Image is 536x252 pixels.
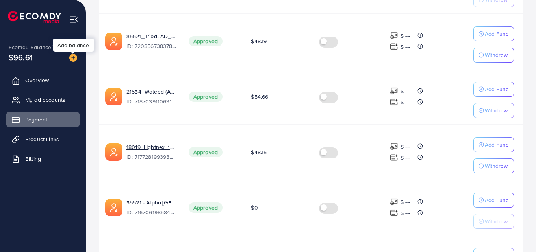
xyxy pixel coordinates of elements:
div: <span class='underline'>21534_Waleed (Ad Account)_1673362962744</span></br>7187039110631145473 [126,88,176,106]
img: ic-ads-acc.e4c84228.svg [105,143,122,161]
p: $ --- [401,97,410,107]
a: Overview [6,72,80,88]
p: $ --- [401,142,410,151]
img: top-up amount [390,31,398,40]
span: $0 [251,204,258,212]
img: ic-ads-acc.e4c84228.svg [105,88,122,105]
img: top-up amount [390,209,398,217]
span: Overview [25,76,49,84]
a: 35521_Tribal AD_1678378086761 [126,32,176,40]
a: 21534_Waleed (Ad Account)_1673362962744 [126,88,176,96]
span: ID: 7177281993980297217 [126,153,176,161]
img: ic-ads-acc.e4c84228.svg [105,33,122,50]
span: Ecomdy Balance [9,43,51,51]
a: Product Links [6,131,80,147]
p: $ --- [401,31,410,40]
span: ID: 7167061985849294849 [126,208,176,216]
p: $ --- [401,208,410,218]
span: My ad accounts [25,96,65,104]
span: $54.66 [251,93,268,101]
a: Billing [6,151,80,167]
p: Add Fund [485,195,509,205]
div: <span class='underline'>18019_Lightnex_1671190486617</span></br>7177281993980297217 [126,143,176,161]
a: 18019_Lightnex_1671190486617 [126,143,176,151]
span: Product Links [25,135,59,143]
span: ID: 7208567383781359618 [126,42,176,50]
img: top-up amount [390,142,398,151]
img: logo [8,11,61,23]
p: $ --- [401,86,410,96]
p: $ --- [401,153,410,162]
div: Add balance [53,39,94,52]
p: $ --- [401,197,410,207]
span: Approved [189,36,223,46]
a: Payment [6,112,80,127]
p: Add Fund [485,85,509,94]
a: 35521 - Alpha.[GEOGRAPHIC_DATA] [126,199,176,206]
p: Withdraw [485,50,508,60]
img: ic-ads-acc.e4c84228.svg [105,199,122,216]
p: Withdraw [485,106,508,115]
button: Withdraw [473,214,514,229]
button: Add Fund [473,26,514,41]
span: Payment [25,116,47,123]
button: Add Fund [473,193,514,208]
span: ID: 7187039110631145473 [126,97,176,105]
p: $ --- [401,42,410,52]
span: $48.19 [251,37,267,45]
span: Approved [189,147,223,157]
p: Add Fund [485,29,509,39]
img: top-up amount [390,98,398,106]
img: image [69,54,77,62]
img: top-up amount [390,87,398,95]
span: Approved [189,202,223,213]
div: <span class='underline'>35521 - Alpha.iraq</span></br>7167061985849294849 [126,199,176,217]
img: menu [69,15,78,24]
p: Withdraw [485,217,508,226]
span: $96.61 [9,52,33,63]
button: Add Fund [473,137,514,152]
iframe: Chat [503,217,530,246]
p: Withdraw [485,161,508,171]
img: top-up amount [390,198,398,206]
img: top-up amount [390,42,398,51]
button: Withdraw [473,103,514,118]
button: Withdraw [473,48,514,63]
div: <span class='underline'>35521_Tribal AD_1678378086761</span></br>7208567383781359618 [126,32,176,50]
span: Approved [189,92,223,102]
img: top-up amount [390,153,398,162]
span: $48.15 [251,148,267,156]
button: Withdraw [473,158,514,173]
a: My ad accounts [6,92,80,108]
span: Billing [25,155,41,163]
button: Add Fund [473,82,514,97]
p: Add Fund [485,140,509,149]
